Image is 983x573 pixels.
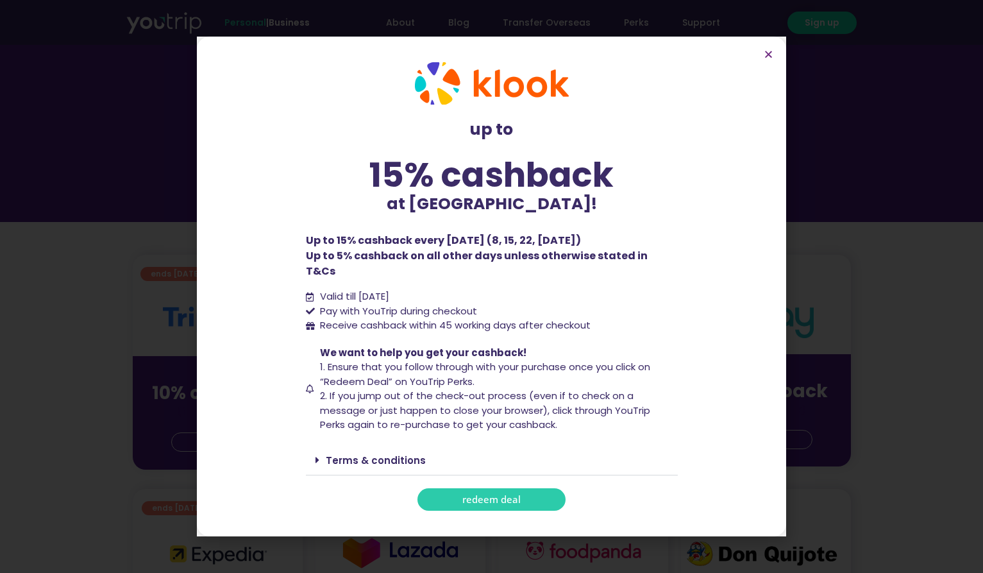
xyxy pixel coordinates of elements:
span: Receive cashback within 45 working days after checkout [317,318,591,333]
span: We want to help you get your cashback! [320,346,526,359]
span: 1. Ensure that you follow through with your purchase once you click on “Redeem Deal” on YouTrip P... [320,360,650,388]
a: Terms & conditions [326,454,426,467]
div: 15% cashback [306,158,678,192]
a: redeem deal [417,488,566,511]
span: 2. If you jump out of the check-out process (even if to check on a message or just happen to clos... [320,389,650,431]
p: at [GEOGRAPHIC_DATA]! [306,192,678,216]
span: Pay with YouTrip during checkout [317,304,477,319]
span: redeem deal [462,495,521,504]
p: up to [306,117,678,142]
span: Valid till [DATE] [317,289,389,304]
p: Up to 15% cashback every [DATE] (8, 15, 22, [DATE]) Up to 5% cashback on all other days unless ot... [306,233,678,279]
a: Close [764,49,773,59]
div: Terms & conditions [306,445,678,475]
